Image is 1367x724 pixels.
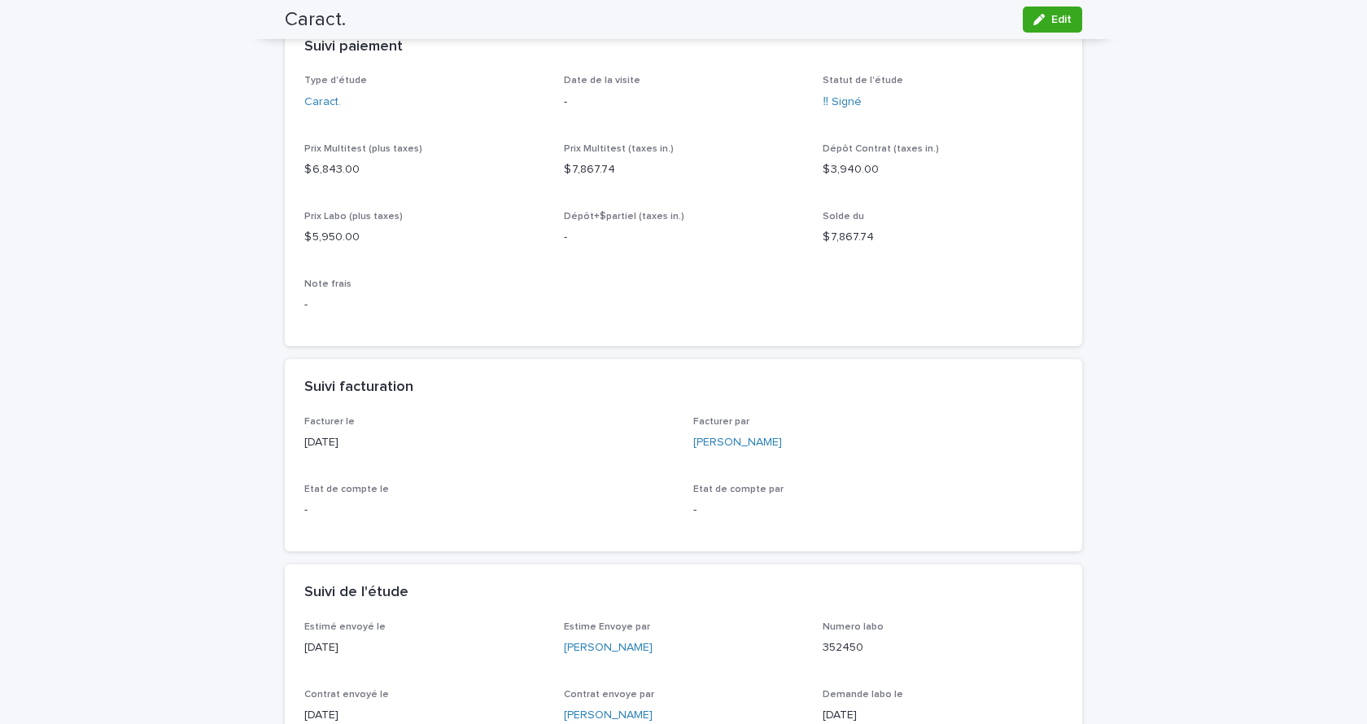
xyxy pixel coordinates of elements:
[304,279,352,289] span: Note frais
[564,212,684,222] span: Dépôt+$partiel (taxes in.)
[823,144,939,154] span: Dépôt Contrat (taxes in.)
[1051,14,1072,25] span: Edit
[304,144,422,154] span: Prix Multitest (plus taxes)
[564,94,804,111] p: -
[564,690,654,700] span: Contrat envoye par
[304,161,544,178] p: $ 6,843.00
[693,485,784,494] span: Etat de compte par
[823,94,862,111] a: ‼ Signé
[823,707,1063,724] p: [DATE]
[304,502,674,519] p: -
[304,622,386,632] span: Estimé envoyé le
[564,707,653,724] a: [PERSON_NAME]
[564,622,650,632] span: Estime Envoye par
[304,434,674,451] p: [DATE]
[304,639,544,656] p: [DATE]
[285,8,346,32] h2: Caract.
[564,639,653,656] a: [PERSON_NAME]
[304,417,355,427] span: Facturer le
[304,38,403,56] h2: Suivi paiement
[823,76,903,86] span: Statut de l'étude
[823,161,1063,178] p: $ 3,940.00
[823,622,884,632] span: Numero labo
[693,502,1063,519] p: -
[564,161,804,178] p: $ 7,867.74
[564,144,674,154] span: Prix Multitest (taxes in.)
[304,76,367,86] span: Type d'étude
[1023,7,1082,33] button: Edit
[693,434,782,451] a: [PERSON_NAME]
[823,639,1063,656] p: 352450
[304,584,408,602] h2: Suivi de l'étude
[564,76,640,86] span: Date de la visite
[304,94,341,111] a: Caract.
[823,229,1063,246] p: $ 7,867.74
[304,707,544,724] p: [DATE]
[304,379,413,397] h2: Suivi facturation
[304,212,403,222] span: Prix Labo (plus taxes)
[304,229,544,246] p: $ 5,950.00
[304,485,389,494] span: Etat de compte le
[823,690,903,700] span: Demande labo le
[304,296,1063,314] p: -
[693,417,749,427] span: Facturer par
[564,229,804,246] p: -
[823,212,864,222] span: Solde du
[304,690,389,700] span: Contrat envoyé le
